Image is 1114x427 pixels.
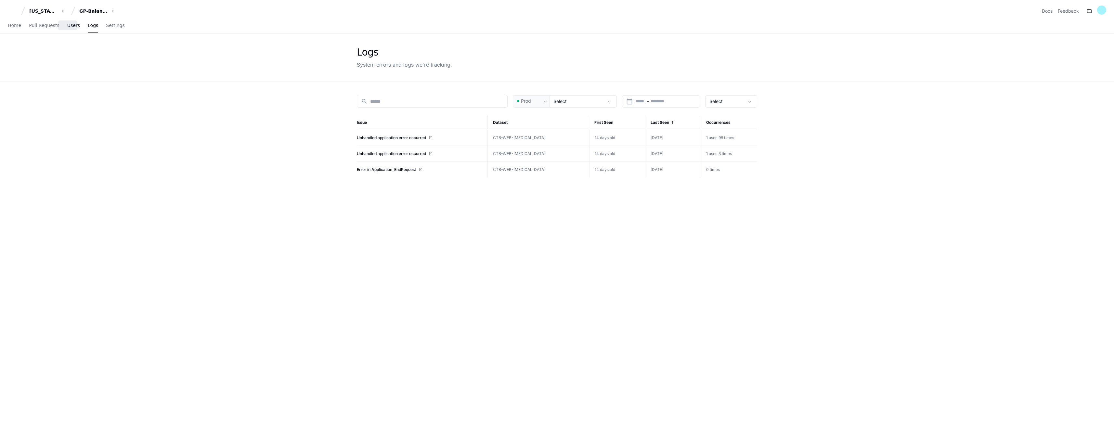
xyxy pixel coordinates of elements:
[77,5,118,17] button: GP-Balancing
[645,162,701,178] td: [DATE]
[29,23,59,27] span: Pull Requests
[357,167,482,172] a: Error in Application_EndRequest
[488,146,589,162] td: CTB-WEB-[MEDICAL_DATA]
[553,98,567,104] span: Select
[67,18,80,33] a: Users
[357,151,426,156] span: Unhandled application error occurred
[1042,8,1053,14] a: Docs
[357,135,482,140] a: Unhandled application error occurred
[589,162,645,177] td: 14 days old
[88,23,98,27] span: Logs
[589,146,645,162] td: 14 days old
[88,18,98,33] a: Logs
[706,151,732,156] span: 1 user, 3 times
[709,98,723,104] span: Select
[645,130,701,146] td: [DATE]
[357,167,416,172] span: Error in Application_EndRequest
[589,130,645,146] td: 14 days old
[488,162,589,178] td: CTB-WEB-[MEDICAL_DATA]
[357,115,488,130] th: Issue
[701,115,757,130] th: Occurrences
[29,8,57,14] div: [US_STATE] Pacific
[706,167,720,172] span: 0 times
[1058,8,1079,14] button: Feedback
[647,98,649,105] span: –
[8,18,21,33] a: Home
[626,98,633,105] mat-icon: calendar_today
[521,98,531,104] span: Prod
[27,5,68,17] button: [US_STATE] Pacific
[29,18,59,33] a: Pull Requests
[706,135,734,140] span: 1 user, 98 times
[79,8,107,14] div: GP-Balancing
[8,23,21,27] span: Home
[361,98,368,105] mat-icon: search
[626,98,633,105] button: Open calendar
[594,120,613,125] span: First Seen
[106,18,124,33] a: Settings
[106,23,124,27] span: Settings
[651,120,669,125] span: Last Seen
[357,151,482,156] a: Unhandled application error occurred
[67,23,80,27] span: Users
[645,146,701,162] td: [DATE]
[488,130,589,146] td: CTB-WEB-[MEDICAL_DATA]
[488,115,589,130] th: Dataset
[357,46,452,58] div: Logs
[357,61,452,69] div: System errors and logs we're tracking.
[357,135,426,140] span: Unhandled application error occurred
